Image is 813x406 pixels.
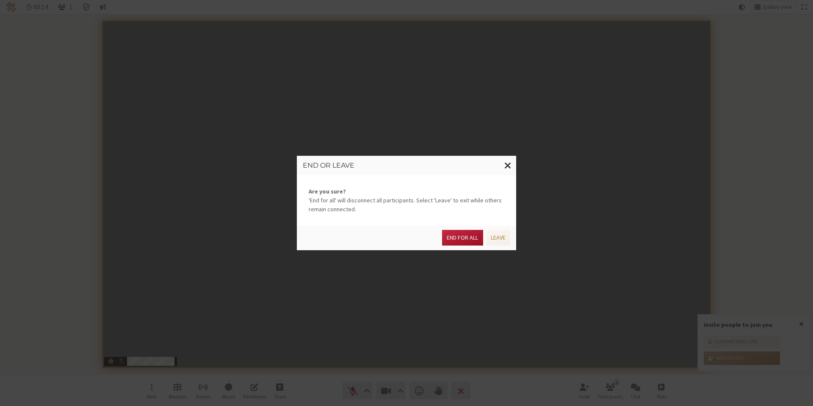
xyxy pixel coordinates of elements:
h3: End or leave [303,162,510,169]
button: End for all [442,230,483,246]
div: 'End for all' will disconnect all participants. Select 'Leave' to exit while others remain connec... [297,175,516,226]
button: Close modal [500,156,516,175]
strong: Are you sure? [309,187,504,196]
button: Leave [486,230,510,246]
